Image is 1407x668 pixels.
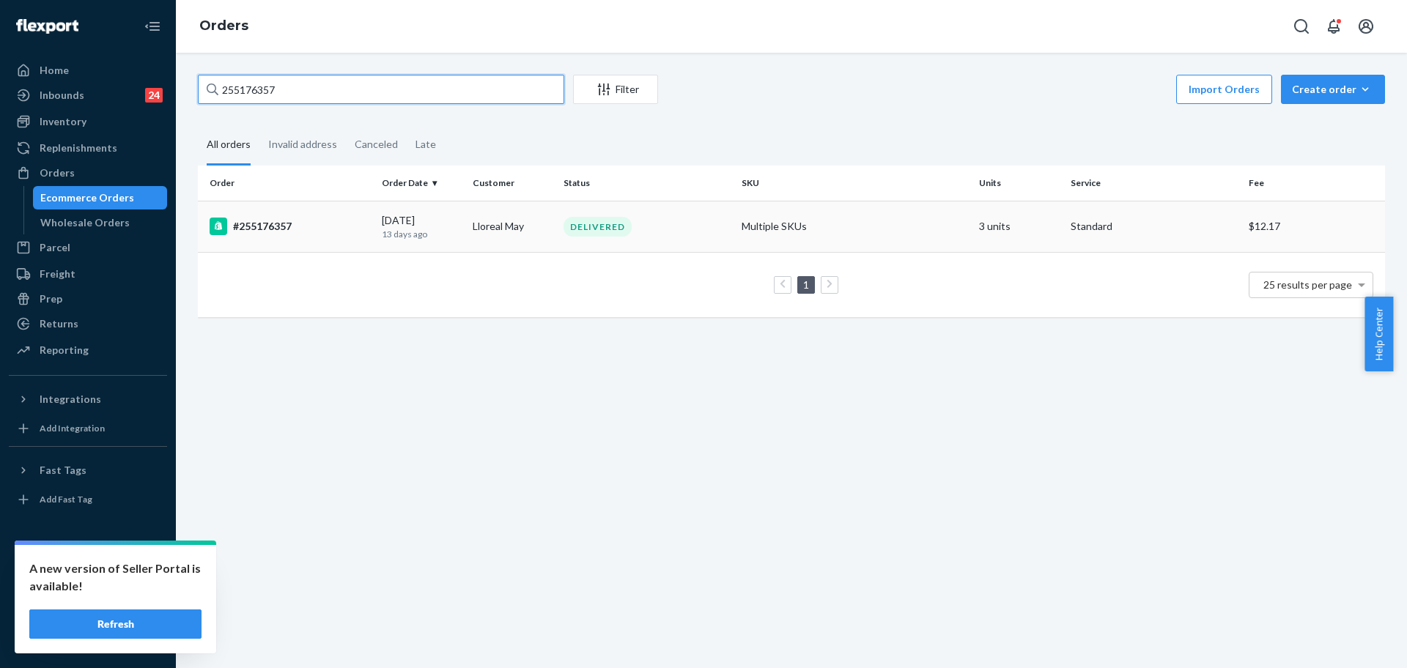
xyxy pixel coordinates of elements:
th: Order [198,166,376,201]
a: Prep [9,287,167,311]
button: Integrations [9,387,167,411]
a: Freight [9,262,167,286]
button: Close Navigation [138,12,167,41]
div: Late [416,125,436,163]
div: Wholesale Orders [40,215,130,230]
button: Open Search Box [1287,12,1316,41]
div: Fast Tags [40,463,86,478]
div: #255176357 [210,218,370,235]
button: Filter [573,75,658,104]
a: Replenishments [9,136,167,160]
div: DELIVERED [564,217,632,237]
th: SKU [736,166,973,201]
div: 24 [145,88,163,103]
a: Inbounds24 [9,83,167,107]
div: Reporting [40,343,89,357]
div: Invalid address [268,125,337,163]
th: Units [973,166,1064,201]
button: Help Center [1364,297,1393,371]
th: Status [558,166,736,201]
div: Add Integration [40,422,105,434]
button: Import Orders [1176,75,1272,104]
th: Fee [1243,166,1385,201]
button: Create order [1281,75,1385,104]
div: [DATE] [382,213,461,240]
a: Add Fast Tag [9,488,167,511]
a: Orders [199,18,248,34]
td: Multiple SKUs [736,201,973,252]
p: Standard [1071,219,1237,234]
div: Customer [473,177,552,189]
th: Service [1065,166,1243,201]
button: Fast Tags [9,459,167,482]
p: 13 days ago [382,228,461,240]
div: Replenishments [40,141,117,155]
div: Ecommerce Orders [40,190,134,205]
div: All orders [207,125,251,166]
a: Wholesale Orders [33,211,168,234]
img: Flexport logo [16,19,78,34]
button: Open account menu [1351,12,1381,41]
td: 3 units [973,201,1064,252]
div: Integrations [40,392,101,407]
a: Orders [9,161,167,185]
p: A new version of Seller Portal is available! [29,560,202,595]
ol: breadcrumbs [188,5,260,48]
button: Refresh [29,609,202,639]
div: Parcel [40,240,70,255]
div: Add Fast Tag [40,493,92,505]
input: Search orders [198,75,564,104]
div: Canceled [355,125,398,163]
td: $12.17 [1243,201,1385,252]
td: Lloreal May [467,201,558,252]
div: Orders [40,166,75,180]
div: Filter [574,82,657,97]
div: Freight [40,267,75,281]
div: Inventory [40,114,86,129]
div: Home [40,63,69,78]
span: 25 results per page [1263,278,1352,291]
th: Order Date [376,166,467,201]
a: Talk to Support [9,577,167,601]
a: Page 1 is your current page [800,278,812,291]
div: Prep [40,292,62,306]
button: Open notifications [1319,12,1348,41]
a: Returns [9,312,167,335]
a: Settings [9,552,167,576]
a: Home [9,59,167,82]
a: Ecommerce Orders [33,186,168,209]
a: Help Center [9,602,167,626]
div: Returns [40,316,78,331]
a: Inventory [9,110,167,133]
div: Inbounds [40,88,84,103]
div: Create order [1292,82,1374,97]
button: Give Feedback [9,627,167,650]
a: Add Integration [9,417,167,440]
a: Parcel [9,236,167,259]
a: Reporting [9,338,167,362]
